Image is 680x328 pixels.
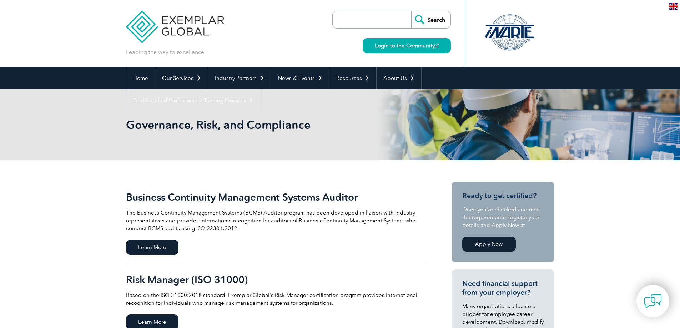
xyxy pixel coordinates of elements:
[462,191,544,200] h3: Ready to get certified?
[462,237,516,252] a: Apply Now
[155,67,208,89] a: Our Services
[208,67,271,89] a: Industry Partners
[435,44,439,47] img: open_square.png
[363,38,451,53] a: Login to the Community
[271,67,329,89] a: News & Events
[669,3,678,10] img: en
[126,67,155,89] a: Home
[126,118,400,132] h1: Governance, Risk, and Compliance
[377,67,421,89] a: About Us
[126,191,426,203] h2: Business Continuity Management Systems Auditor
[126,89,260,111] a: Find Certified Professional / Training Provider
[462,279,544,297] h3: Need financial support from your employer?
[411,11,450,28] input: Search
[126,274,426,285] h2: Risk Manager (ISO 31000)
[462,206,544,229] p: Once you’ve checked and met the requirements, register your details and Apply Now at
[126,182,426,264] a: Business Continuity Management Systems Auditor The Business Continuity Management Systems (BCMS) ...
[329,67,376,89] a: Resources
[126,209,426,232] p: The Business Continuity Management Systems (BCMS) Auditor program has been developed in liaison w...
[126,291,426,307] p: Based on the ISO 31000:2018 standard. Exemplar Global's Risk Manager certification program provid...
[126,240,178,255] span: Learn More
[644,292,662,310] img: contact-chat.png
[126,48,204,56] p: Leading the way to excellence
